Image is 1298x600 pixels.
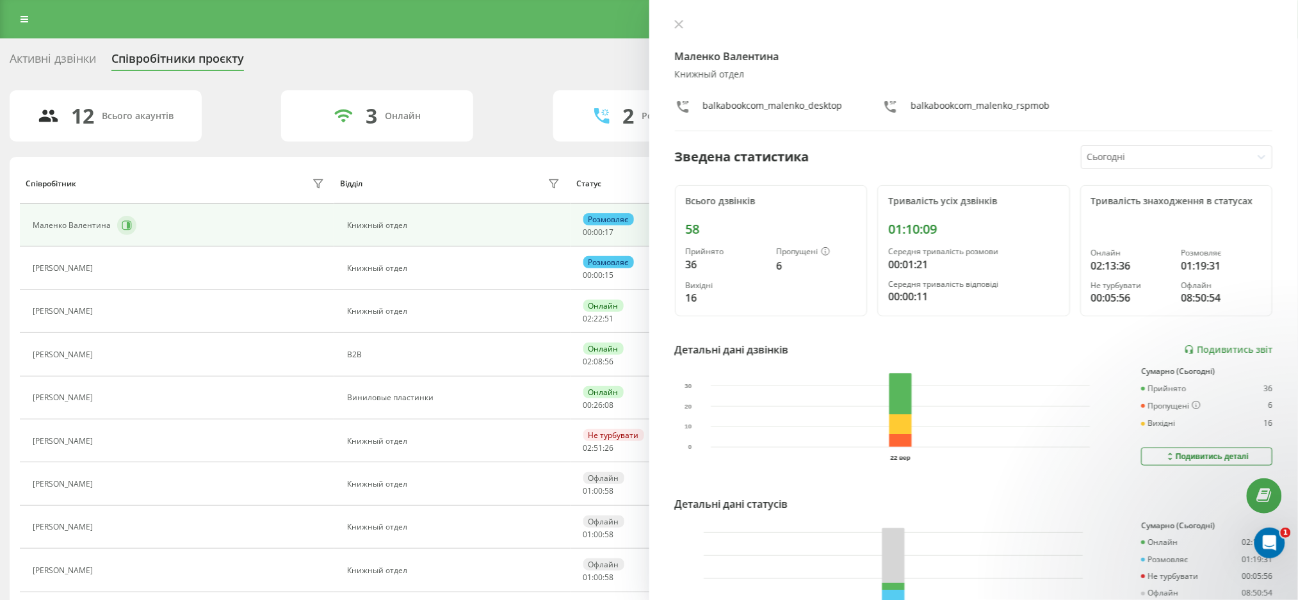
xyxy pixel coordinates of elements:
[594,572,603,583] span: 00
[583,228,614,237] div: : :
[686,281,766,290] div: Вихідні
[72,104,95,128] div: 12
[1242,588,1272,597] div: 08:50:54
[686,247,766,256] div: Прийнято
[685,382,692,389] text: 30
[583,271,614,280] div: : :
[583,529,592,540] span: 01
[594,227,603,238] span: 00
[33,437,96,446] div: [PERSON_NAME]
[888,247,1059,256] div: Середня тривалість розмови
[1254,528,1285,558] iframe: Intercom live chat
[583,442,592,453] span: 02
[347,307,563,316] div: Книжный отдел
[888,196,1059,207] div: Тривалість усіх дзвінків
[685,403,692,410] text: 20
[1181,258,1261,273] div: 01:19:31
[1263,419,1272,428] div: 16
[583,444,614,453] div: : :
[605,485,614,496] span: 58
[1165,451,1249,462] div: Подивитись деталі
[583,515,624,528] div: Офлайн
[605,356,614,367] span: 56
[1141,572,1198,581] div: Не турбувати
[1181,248,1261,257] div: Розмовляє
[594,529,603,540] span: 00
[686,257,766,272] div: 36
[10,52,96,72] div: Активні дзвінки
[605,400,614,410] span: 08
[583,386,624,398] div: Онлайн
[594,270,603,280] span: 00
[888,280,1059,289] div: Середня тривалість відповіді
[583,572,592,583] span: 01
[583,314,614,323] div: : :
[675,49,1273,64] h4: Маленко Валентина
[583,530,614,539] div: : :
[583,472,624,484] div: Офлайн
[1141,419,1175,428] div: Вихідні
[347,566,563,575] div: Книжный отдел
[583,487,614,496] div: : :
[366,104,377,128] div: 3
[605,442,614,453] span: 26
[1091,196,1262,207] div: Тривалість знаходження в статусах
[583,256,634,268] div: Розмовляє
[605,313,614,324] span: 51
[33,393,96,402] div: [PERSON_NAME]
[102,111,174,122] div: Всього акаунтів
[888,222,1059,237] div: 01:10:09
[347,221,563,230] div: Книжный отдел
[583,429,644,441] div: Не турбувати
[1141,555,1188,564] div: Розмовляє
[583,356,592,367] span: 02
[347,437,563,446] div: Книжный отдел
[33,307,96,316] div: [PERSON_NAME]
[583,213,634,225] div: Розмовляє
[33,480,96,489] div: [PERSON_NAME]
[111,52,244,72] div: Співробітники проєкту
[1091,258,1171,273] div: 02:13:36
[776,258,856,273] div: 6
[594,313,603,324] span: 22
[347,480,563,489] div: Книжный отдел
[594,485,603,496] span: 00
[594,400,603,410] span: 26
[776,247,856,257] div: Пропущені
[890,454,911,461] text: 22 вер
[583,343,624,355] div: Онлайн
[583,270,592,280] span: 00
[686,222,857,237] div: 58
[605,529,614,540] span: 58
[583,485,592,496] span: 01
[583,300,624,312] div: Онлайн
[1281,528,1291,538] span: 1
[911,99,1050,118] div: balkabookcom_malenko_rspmob
[347,523,563,531] div: Книжный отдел
[347,264,563,273] div: Книжный отдел
[1091,281,1171,290] div: Не турбувати
[1263,384,1272,393] div: 36
[1141,448,1272,466] button: Подивитись деталі
[33,264,96,273] div: [PERSON_NAME]
[583,401,614,410] div: : :
[1141,588,1178,597] div: Офлайн
[888,257,1059,272] div: 00:01:21
[583,400,592,410] span: 00
[1091,290,1171,305] div: 00:05:56
[341,179,363,188] div: Відділ
[594,442,603,453] span: 51
[583,357,614,366] div: : :
[33,523,96,531] div: [PERSON_NAME]
[1141,521,1272,530] div: Сумарно (Сьогодні)
[26,179,76,188] div: Співробітник
[583,227,592,238] span: 00
[888,289,1059,304] div: 00:00:11
[605,572,614,583] span: 58
[688,444,692,451] text: 0
[1184,345,1272,355] a: Подивитись звіт
[675,69,1273,80] div: Книжный отдел
[1242,555,1272,564] div: 01:19:31
[605,270,614,280] span: 15
[642,111,704,122] div: Розмовляють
